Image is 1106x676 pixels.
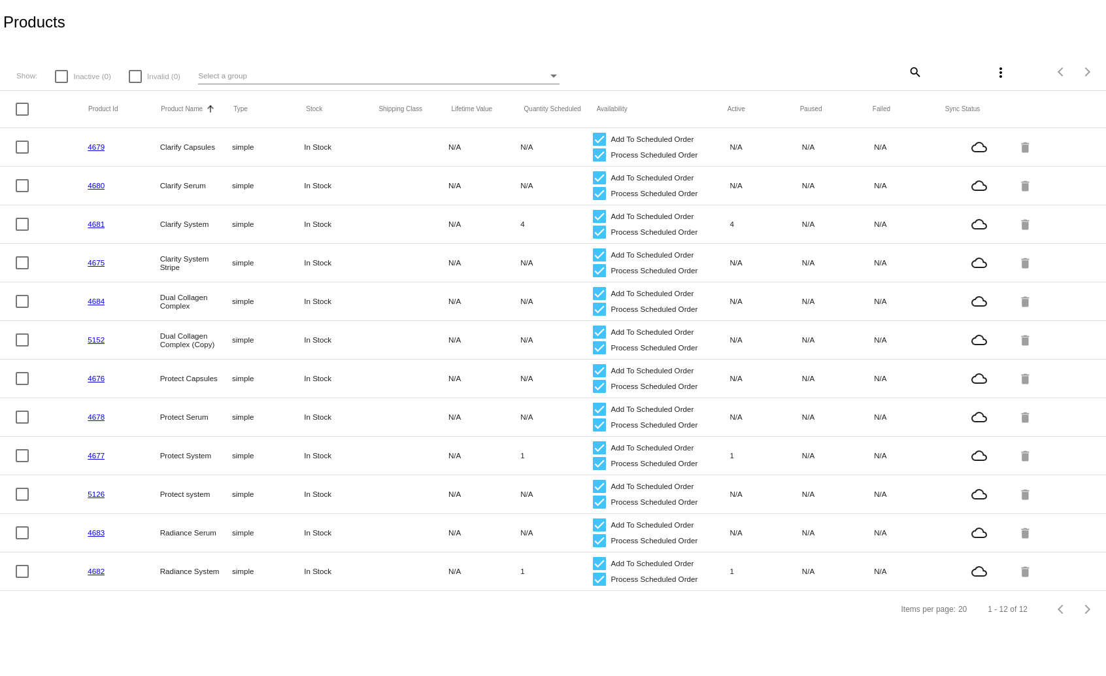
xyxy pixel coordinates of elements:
[232,564,304,579] mat-cell: simple
[448,564,520,579] mat-cell: N/A
[1018,522,1034,543] mat-icon: delete
[520,371,592,386] mat-cell: N/A
[88,528,105,537] a: 4683
[520,178,592,193] mat-cell: N/A
[520,409,592,424] mat-cell: N/A
[802,409,874,424] mat-cell: N/A
[451,105,492,113] button: Change sorting for LifetimeValue
[800,105,822,113] button: Change sorting for TotalQuantityScheduledPaused
[802,525,874,540] mat-cell: N/A
[448,448,520,463] mat-cell: N/A
[730,139,802,154] mat-cell: N/A
[802,448,874,463] mat-cell: N/A
[520,216,592,231] mat-cell: 4
[304,409,376,424] mat-cell: In Stock
[232,371,304,386] mat-cell: simple
[198,68,559,84] mat-select: Select a group
[520,255,592,270] mat-cell: N/A
[730,178,802,193] mat-cell: N/A
[304,294,376,309] mat-cell: In Stock
[520,139,592,154] mat-cell: N/A
[520,486,592,501] mat-cell: N/A
[946,139,1011,155] mat-icon: cloud_queue
[611,263,698,279] span: Process Scheduled Order
[611,401,694,417] span: Add To Scheduled Order
[611,247,694,263] span: Add To Scheduled Order
[520,294,592,309] mat-cell: N/A
[946,525,1011,541] mat-icon: cloud_queue
[3,13,65,31] h2: Products
[304,178,376,193] mat-cell: In Stock
[1018,137,1034,157] mat-icon: delete
[198,71,247,80] span: Select a group
[160,448,232,463] mat-cell: Protect System
[73,69,110,84] span: Inactive (0)
[802,178,874,193] mat-cell: N/A
[232,448,304,463] mat-cell: simple
[88,413,105,421] a: 4678
[448,332,520,347] mat-cell: N/A
[730,564,802,579] mat-cell: 1
[161,105,203,113] button: Change sorting for ProductName
[304,448,376,463] mat-cell: In Stock
[448,139,520,154] mat-cell: N/A
[946,371,1011,386] mat-icon: cloud_queue
[1018,484,1034,504] mat-icon: delete
[802,371,874,386] mat-cell: N/A
[907,61,922,82] mat-icon: search
[1018,561,1034,581] mat-icon: delete
[88,143,105,151] a: 4679
[88,335,105,344] a: 5152
[611,301,698,317] span: Process Scheduled Order
[1018,252,1034,273] mat-icon: delete
[520,332,592,347] mat-cell: N/A
[611,131,694,147] span: Add To Scheduled Order
[730,409,802,424] mat-cell: N/A
[874,178,946,193] mat-cell: N/A
[611,209,694,224] span: Add To Scheduled Order
[611,186,698,201] span: Process Scheduled Order
[520,448,592,463] mat-cell: 1
[304,332,376,347] mat-cell: In Stock
[611,363,694,379] span: Add To Scheduled Order
[874,409,946,424] mat-cell: N/A
[730,525,802,540] mat-cell: N/A
[1048,596,1075,622] button: Previous page
[160,371,232,386] mat-cell: Protect Capsules
[306,105,322,113] button: Change sorting for StockLevel
[730,294,802,309] mat-cell: N/A
[232,178,304,193] mat-cell: simple
[611,170,694,186] span: Add To Scheduled Order
[147,69,180,84] span: Invalid (0)
[730,332,802,347] mat-cell: N/A
[88,567,105,575] a: 4682
[160,328,232,352] mat-cell: Dual Collagen Complex (Copy)
[946,216,1011,232] mat-icon: cloud_queue
[946,294,1011,309] mat-icon: cloud_queue
[520,525,592,540] mat-cell: N/A
[874,216,946,231] mat-cell: N/A
[946,448,1011,464] mat-icon: cloud_queue
[232,486,304,501] mat-cell: simple
[611,417,698,433] span: Process Scheduled Order
[233,105,248,113] button: Change sorting for ProductType
[611,517,694,533] span: Add To Scheduled Order
[874,448,946,463] mat-cell: N/A
[730,371,802,386] mat-cell: N/A
[730,448,802,463] mat-cell: 1
[160,216,232,231] mat-cell: Clarify System
[232,332,304,347] mat-cell: simple
[611,456,698,471] span: Process Scheduled Order
[611,571,698,587] span: Process Scheduled Order
[160,486,232,501] mat-cell: Protect system
[1018,407,1034,427] mat-icon: delete
[802,332,874,347] mat-cell: N/A
[874,371,946,386] mat-cell: N/A
[1075,596,1101,622] button: Next page
[730,255,802,270] mat-cell: N/A
[993,65,1009,80] mat-icon: more_vert
[874,255,946,270] mat-cell: N/A
[802,255,874,270] mat-cell: N/A
[160,251,232,275] mat-cell: Clarity System Stripe
[304,139,376,154] mat-cell: In Stock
